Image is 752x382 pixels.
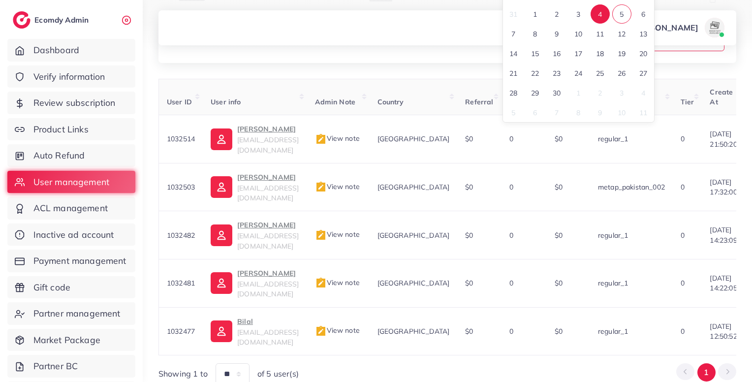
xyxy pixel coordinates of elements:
span: [GEOGRAPHIC_DATA] [377,134,450,143]
span: [DATE] 21:50:20 [710,129,737,149]
img: admin_note.cdd0b510.svg [315,325,327,337]
span: Partner BC [33,360,78,373]
span: regular_1 [598,327,628,336]
span: 0 [681,231,685,240]
span: regular_1 [598,279,628,287]
img: admin_note.cdd0b510.svg [315,277,327,289]
span: [EMAIL_ADDRESS][DOMAIN_NAME] [237,184,299,202]
p: [PERSON_NAME] [237,267,299,279]
span: September 24, 2025 [569,64,588,83]
a: Gift code [7,276,135,299]
span: Referral [465,97,493,106]
span: $0 [555,231,563,240]
span: September 14, 2025 [504,44,523,63]
p: [PERSON_NAME] [631,22,698,33]
a: [PERSON_NAME]avatar [626,18,728,37]
span: September 1, 2025 [526,4,545,24]
span: October 2, 2025 [591,83,610,102]
span: September 16, 2025 [547,44,566,63]
span: [DATE] 12:50:52 [710,321,737,342]
span: September 5, 2025 [612,4,631,24]
img: admin_note.cdd0b510.svg [315,181,327,193]
a: Auto Refund [7,144,135,167]
span: $0 [555,134,563,143]
span: [GEOGRAPHIC_DATA] [377,327,450,336]
span: $0 [465,279,473,287]
span: View note [315,278,360,287]
span: September 29, 2025 [526,83,545,102]
span: View note [315,182,360,191]
span: Verify information [33,70,105,83]
span: Gift code [33,281,70,294]
span: September 28, 2025 [504,83,523,102]
span: September 8, 2025 [526,24,545,43]
span: $0 [555,327,563,336]
span: August 31, 2025 [504,4,523,24]
span: October 1, 2025 [569,83,588,102]
span: September 10, 2025 [569,24,588,43]
a: Market Package [7,329,135,351]
span: September 15, 2025 [526,44,545,63]
span: September 18, 2025 [591,44,610,63]
span: 1032481 [167,279,195,287]
span: 0 [509,327,513,336]
img: ic-user-info.36bf1079.svg [211,320,232,342]
span: $0 [465,134,473,143]
img: ic-user-info.36bf1079.svg [211,128,232,150]
span: 1032503 [167,183,195,191]
img: avatar [705,18,724,37]
span: 0 [509,183,513,191]
span: September 19, 2025 [612,44,631,63]
span: September 17, 2025 [569,44,588,63]
span: 0 [681,134,685,143]
span: [EMAIL_ADDRESS][DOMAIN_NAME] [237,328,299,347]
a: logoEcomdy Admin [13,11,91,29]
span: [EMAIL_ADDRESS][DOMAIN_NAME] [237,231,299,250]
span: 0 [509,231,513,240]
span: October 7, 2025 [547,103,566,122]
span: Market Package [33,334,100,347]
span: September 21, 2025 [504,64,523,83]
a: Inactive ad account [7,223,135,246]
span: $0 [555,279,563,287]
span: User management [33,176,109,189]
h2: Ecomdy Admin [34,15,91,25]
span: September 30, 2025 [547,83,566,102]
a: [PERSON_NAME][EMAIL_ADDRESS][DOMAIN_NAME] [211,123,299,155]
span: October 8, 2025 [569,103,588,122]
img: admin_note.cdd0b510.svg [315,229,327,241]
a: Product Links [7,118,135,141]
span: 1032514 [167,134,195,143]
span: September 6, 2025 [634,4,653,24]
a: Payment management [7,250,135,272]
span: September 27, 2025 [634,64,653,83]
span: User ID [167,97,192,106]
img: ic-user-info.36bf1079.svg [211,224,232,246]
span: Payment management [33,255,126,267]
a: Partner management [7,302,135,325]
span: September 25, 2025 [591,64,610,83]
span: [DATE] 14:23:09 [710,225,737,245]
span: September 22, 2025 [526,64,545,83]
span: regular_1 [598,231,628,240]
span: September 12, 2025 [612,24,631,43]
span: User info [211,97,241,106]
span: 0 [509,279,513,287]
span: September 13, 2025 [634,24,653,43]
p: [PERSON_NAME] [237,123,299,135]
a: [PERSON_NAME][EMAIL_ADDRESS][DOMAIN_NAME] [211,171,299,203]
span: September 23, 2025 [547,64,566,83]
a: Verify information [7,65,135,88]
span: [GEOGRAPHIC_DATA] [377,279,450,287]
span: 0 [681,327,685,336]
span: September 3, 2025 [569,4,588,24]
span: $0 [465,231,473,240]
span: October 5, 2025 [504,103,523,122]
span: September 7, 2025 [504,24,523,43]
p: [PERSON_NAME] [237,219,299,231]
span: Inactive ad account [33,228,114,241]
span: [GEOGRAPHIC_DATA] [377,231,450,240]
span: 0 [681,183,685,191]
span: [DATE] 17:32:00 [710,177,737,197]
span: October 6, 2025 [526,103,545,122]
